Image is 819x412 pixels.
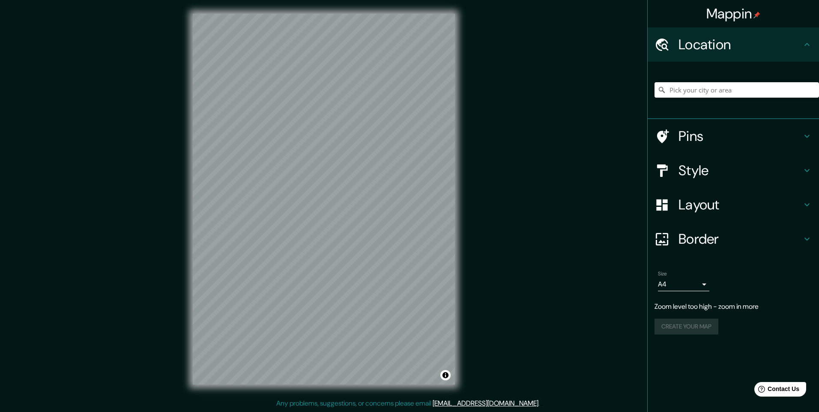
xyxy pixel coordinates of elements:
div: Style [648,153,819,188]
p: Any problems, suggestions, or concerns please email . [276,398,540,409]
iframe: Help widget launcher [743,379,810,403]
div: A4 [658,278,709,291]
div: . [540,398,541,409]
button: Toggle attribution [440,370,451,380]
div: Layout [648,188,819,222]
h4: Location [679,36,802,53]
input: Pick your city or area [655,82,819,98]
img: pin-icon.png [753,12,760,18]
div: . [541,398,543,409]
canvas: Map [193,14,455,385]
div: Pins [648,119,819,153]
label: Size [658,270,667,278]
h4: Style [679,162,802,179]
div: Location [648,27,819,62]
p: Zoom level too high - zoom in more [655,302,812,312]
h4: Mappin [706,5,761,22]
h4: Layout [679,196,802,213]
h4: Border [679,230,802,248]
a: [EMAIL_ADDRESS][DOMAIN_NAME] [433,399,538,408]
div: Border [648,222,819,256]
h4: Pins [679,128,802,145]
